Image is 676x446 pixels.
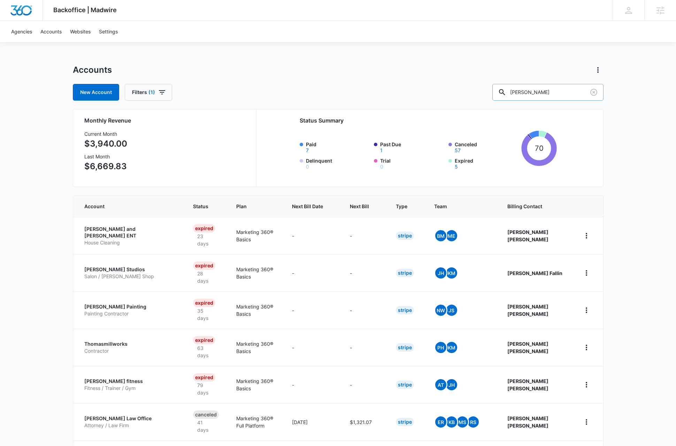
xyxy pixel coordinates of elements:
p: $3,940.00 [84,138,127,150]
a: New Account [73,84,119,101]
p: [PERSON_NAME] fitness [84,378,177,385]
input: Search [492,84,604,101]
td: - [341,217,387,254]
td: $1,321.07 [341,403,387,440]
h3: Current Month [84,130,127,138]
span: (1) [148,90,155,95]
p: 23 days [193,233,219,247]
h3: Last Month [84,153,127,160]
span: Backoffice | Madwire [53,6,117,14]
a: ThomasmillworksContractor [84,341,177,354]
span: Billing Contact [507,203,564,210]
p: House Cleaning [84,239,177,246]
button: home [581,379,592,390]
span: KM [446,267,457,279]
p: Fitness / Trainer / Gym [84,385,177,392]
p: [PERSON_NAME] and [PERSON_NAME] ENT [84,226,177,239]
span: KB [446,416,457,428]
strong: [PERSON_NAME] [PERSON_NAME] [507,415,548,429]
a: Websites [66,21,95,42]
button: home [581,416,592,428]
p: 35 days [193,307,219,322]
button: home [581,305,592,316]
button: home [581,342,592,353]
strong: [PERSON_NAME] Fallin [507,270,562,276]
p: Marketing 360® Basics [236,228,275,243]
td: - [284,366,341,403]
div: Stripe [396,418,414,426]
div: Expired [193,373,215,382]
p: Marketing 360® Basics [236,377,275,392]
label: Delinquent [306,157,370,169]
div: Stripe [396,232,414,240]
p: Salon / [PERSON_NAME] Shop [84,273,177,280]
span: JH [435,267,446,279]
a: [PERSON_NAME] Law OfficeAttorney / Law Firm [84,415,177,429]
button: Past Due [380,148,383,153]
p: [PERSON_NAME] Painting [84,303,177,310]
td: [DATE] [284,403,341,440]
p: Marketing 360® Full Platform [236,415,275,429]
span: ER [435,416,446,428]
button: Filters(1) [125,84,172,101]
label: Paid [306,141,370,153]
strong: [PERSON_NAME] [PERSON_NAME] [507,229,548,242]
p: Contractor [84,347,177,354]
span: Status [193,203,209,210]
p: Marketing 360® Basics [236,266,275,280]
td: - [341,291,387,329]
p: 28 days [193,270,219,284]
p: 41 days [193,419,219,433]
button: home [581,230,592,241]
div: Expired [193,261,215,270]
span: RS [468,416,479,428]
span: JH [446,379,457,390]
a: Agencies [7,21,36,42]
label: Expired [455,157,519,169]
td: - [341,329,387,366]
a: [PERSON_NAME] StudiosSalon / [PERSON_NAME] Shop [84,266,177,280]
p: $6,669.83 [84,160,127,173]
button: home [581,267,592,279]
div: Expired [193,224,215,233]
span: PH [435,342,446,353]
span: Plan [236,203,275,210]
span: JS [446,305,457,316]
td: - [341,366,387,403]
div: Stripe [396,269,414,277]
p: Marketing 360® Basics [236,303,275,318]
p: [PERSON_NAME] Law Office [84,415,177,422]
strong: [PERSON_NAME] [PERSON_NAME] [507,378,548,391]
span: KM [446,342,457,353]
strong: [PERSON_NAME] [PERSON_NAME] [507,341,548,354]
p: 79 days [193,382,219,396]
span: Next Bill Date [292,203,323,210]
a: [PERSON_NAME] and [PERSON_NAME] ENTHouse Cleaning [84,226,177,246]
p: 63 days [193,344,219,359]
p: [PERSON_NAME] Studios [84,266,177,273]
button: Expired [455,164,458,169]
div: Stripe [396,343,414,352]
a: [PERSON_NAME] fitnessFitness / Trainer / Gym [84,378,177,391]
div: Canceled [193,410,219,419]
p: Attorney / Law Firm [84,422,177,429]
label: Past Due [380,141,444,153]
h2: Status Summary [300,116,557,125]
strong: [PERSON_NAME] [PERSON_NAME] [507,304,548,317]
span: Next Bill [350,203,369,210]
span: ME [446,230,457,241]
button: Clear [588,87,599,98]
span: Account [84,203,167,210]
div: Expired [193,336,215,344]
span: NW [435,305,446,316]
p: Thomasmillworks [84,341,177,347]
label: Canceled [455,141,519,153]
div: Stripe [396,381,414,389]
p: Marketing 360® Basics [236,340,275,355]
tspan: 70 [535,144,544,152]
button: Actions [592,64,604,76]
td: - [284,329,341,366]
a: Accounts [36,21,66,42]
td: - [284,291,341,329]
button: Paid [306,148,309,153]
